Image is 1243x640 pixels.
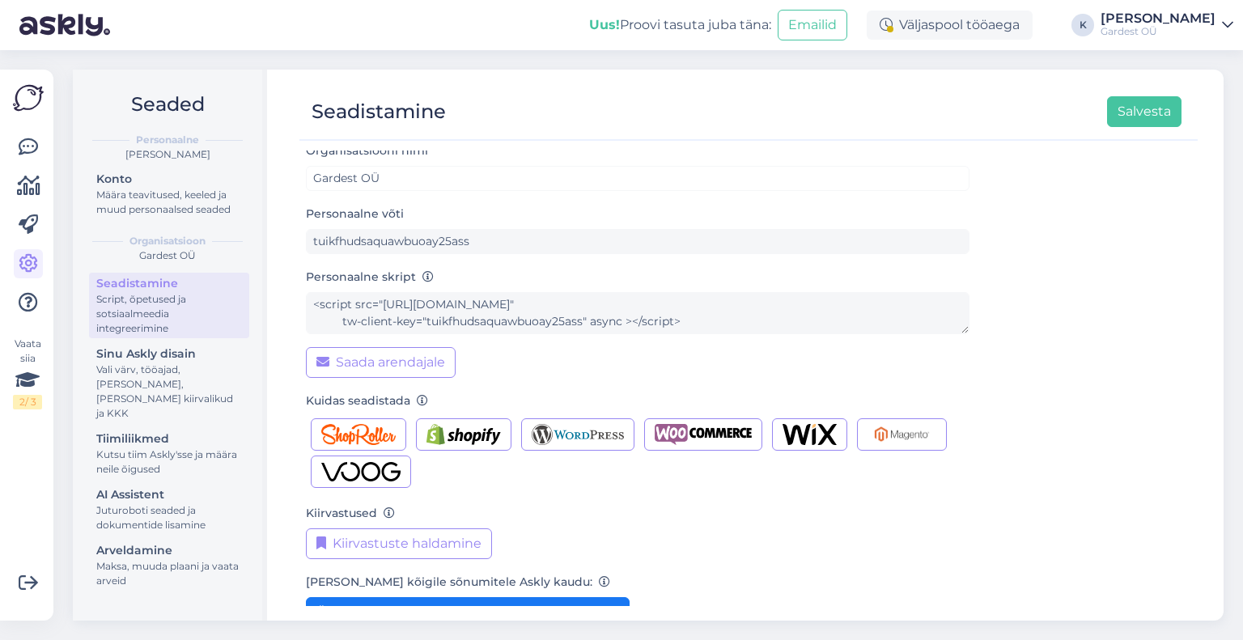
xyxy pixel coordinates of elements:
div: Sinu Askly disain [96,345,242,362]
input: ABC Corporation [306,166,969,191]
div: Gardest OÜ [86,248,249,263]
div: Proovi tasuta juba täna: [589,15,771,35]
label: Personaalne skript [306,269,434,286]
button: Emailid [778,10,847,40]
a: Sinu Askly disainVali värv, tööajad, [PERSON_NAME], [PERSON_NAME] kiirvalikud ja KKK [89,343,249,423]
a: AI AssistentJuturoboti seaded ja dokumentide lisamine [89,484,249,535]
img: Wix [783,424,837,445]
button: Kiirvastuste haldamine [306,528,492,559]
a: TiimiliikmedKutsu tiim Askly'sse ja määra neile õigused [89,428,249,479]
div: Arveldamine [96,542,242,559]
a: ArveldamineMaksa, muuda plaani ja vaata arveid [89,540,249,591]
label: [PERSON_NAME] kõigile sõnumitele Askly kaudu: [306,574,610,591]
div: Gardest OÜ [1101,25,1215,38]
label: Kuidas seadistada [306,392,428,409]
div: Kutsu tiim Askly'sse ja määra neile õigused [96,447,242,477]
div: Juturoboti seaded ja dokumentide lisamine [96,503,242,532]
img: Askly Logo [13,83,44,113]
div: Vaata siia [13,337,42,409]
div: AI Assistent [96,486,242,503]
button: Salvesta [1107,96,1181,127]
a: [PERSON_NAME]Gardest OÜ [1101,12,1233,38]
div: Seadistamine [312,96,446,127]
b: Uus! [589,17,620,32]
button: Saada arendajale [306,347,456,378]
img: Shopify [426,424,501,445]
div: [PERSON_NAME] [1101,12,1215,25]
img: Voog [321,461,401,482]
img: Woocommerce [655,424,752,445]
a: KontoMäära teavitused, keeled ja muud personaalsed seaded [89,168,249,219]
div: Seadistamine [96,275,242,292]
div: Maksa, muuda plaani ja vaata arveid [96,559,242,588]
div: Konto [96,171,242,188]
div: Tiimiliikmed [96,430,242,447]
img: Magento [868,424,936,445]
label: Personaalne võti [306,206,404,223]
label: Organisatsiooni nimi [306,142,435,159]
label: Kiirvastused [306,505,395,522]
textarea: <script src="[URL][DOMAIN_NAME]" tw-client-key="tuikfhudsaquawbuoay25ass" async ></script> [306,292,969,334]
b: Organisatsioon [129,234,206,248]
img: Shoproller [321,424,396,445]
a: SeadistamineScript, õpetused ja sotsiaalmeedia integreerimine [89,273,249,338]
div: Määra teavitused, keeled ja muud personaalsed seaded [96,188,242,217]
div: 2 / 3 [13,395,42,409]
div: K [1071,14,1094,36]
div: [PERSON_NAME] [86,147,249,162]
div: Script, õpetused ja sotsiaalmeedia integreerimine [96,292,242,336]
div: Väljaspool tööaega [867,11,1033,40]
h2: Seaded [86,89,249,120]
b: Personaalne [136,133,199,147]
button: Ühenda [PERSON_NAME] Facebooki sõnumid [306,597,630,628]
div: Vali värv, tööajad, [PERSON_NAME], [PERSON_NAME] kiirvalikud ja KKK [96,362,242,421]
img: Wordpress [532,424,625,445]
